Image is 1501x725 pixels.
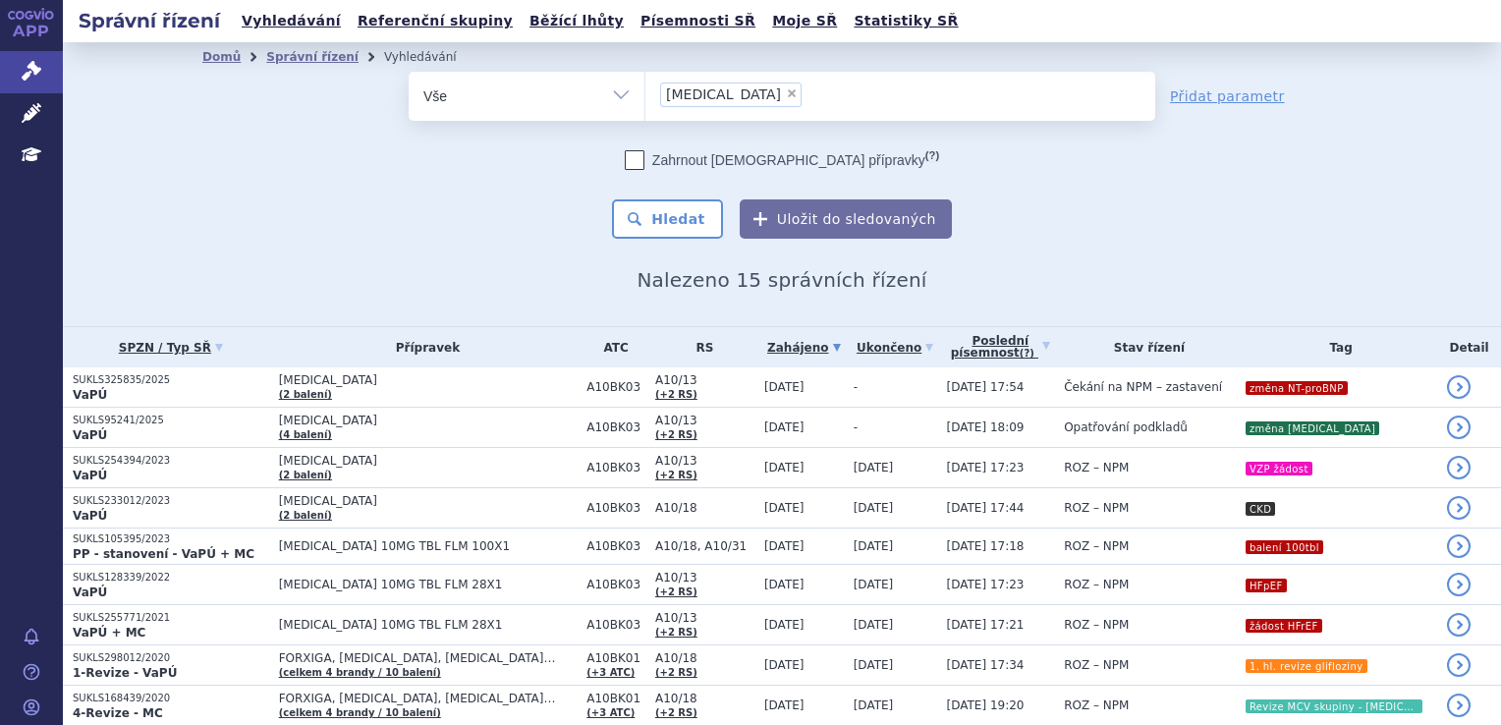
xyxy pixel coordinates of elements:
[586,707,635,718] a: (+3 ATC)
[279,692,578,705] span: FORXIGA, [MEDICAL_DATA], [MEDICAL_DATA]…
[655,611,754,625] span: A10/13
[655,501,754,515] span: A10/18
[1246,540,1323,554] i: balení 100tbl
[637,268,926,292] span: Nalezeno 15 správních řízení
[73,706,163,720] strong: 4-Revize - MC
[1064,380,1222,394] span: Čekání na NPM – zastavení
[1246,659,1367,673] i: 1. hl. revize glifloziny
[947,501,1025,515] span: [DATE] 17:44
[1447,573,1471,596] a: detail
[1246,579,1287,592] i: HFpEF
[73,388,107,402] strong: VaPÚ
[236,8,347,34] a: Vyhledávání
[352,8,519,34] a: Referenční skupiny
[764,334,844,362] a: Zahájeno
[947,420,1025,434] span: [DATE] 18:09
[73,494,269,508] p: SUKLS233012/2023
[73,651,269,665] p: SUKLS298012/2020
[279,454,578,468] span: [MEDICAL_DATA]
[764,578,805,591] span: [DATE]
[1235,327,1437,367] th: Tag
[854,539,894,553] span: [DATE]
[655,571,754,585] span: A10/13
[612,199,723,239] button: Hledat
[1064,698,1129,712] span: ROZ – NPM
[1020,348,1034,360] abbr: (?)
[524,8,630,34] a: Běžící lhůty
[586,692,645,705] span: A10BK01
[854,578,894,591] span: [DATE]
[1447,375,1471,399] a: detail
[279,707,441,718] a: (celkem 4 brandy / 10 balení)
[73,428,107,442] strong: VaPÚ
[586,651,645,665] span: A10BK01
[279,510,332,521] a: (2 balení)
[73,692,269,705] p: SUKLS168439/2020
[655,389,697,400] a: (+2 RS)
[764,618,805,632] span: [DATE]
[586,380,645,394] span: A10BK03
[655,627,697,638] a: (+2 RS)
[655,586,697,597] a: (+2 RS)
[947,327,1055,367] a: Poslednípísemnost(?)
[645,327,754,367] th: RS
[655,414,754,427] span: A10/13
[1064,420,1188,434] span: Opatřování podkladů
[947,578,1025,591] span: [DATE] 17:23
[73,469,107,482] strong: VaPÚ
[202,50,241,64] a: Domů
[586,578,645,591] span: A10BK03
[655,707,697,718] a: (+2 RS)
[947,658,1025,672] span: [DATE] 17:34
[63,7,236,34] h2: Správní řízení
[1246,381,1348,395] i: změna NT-proBNP
[384,42,482,72] li: Vyhledávání
[279,470,332,480] a: (2 balení)
[655,429,697,440] a: (+2 RS)
[786,87,798,99] span: ×
[1447,613,1471,637] a: detail
[947,618,1025,632] span: [DATE] 17:21
[947,539,1025,553] span: [DATE] 17:18
[266,50,359,64] a: Správní řízení
[854,698,894,712] span: [DATE]
[279,429,332,440] a: (4 balení)
[279,414,578,427] span: [MEDICAL_DATA]
[1054,327,1235,367] th: Stav řízení
[1246,462,1312,475] i: VZP žádost
[73,334,269,362] a: SPZN / Typ SŘ
[848,8,964,34] a: Statistiky SŘ
[1246,699,1422,713] i: Revize MCV skupiny - [MEDICAL_DATA]
[764,461,805,474] span: [DATE]
[655,373,754,387] span: A10/13
[73,373,269,387] p: SUKLS325835/2025
[1447,416,1471,439] a: detail
[740,199,952,239] button: Uložit do sledovaných
[73,666,177,680] strong: 1-Revize - VaPÚ
[279,667,441,678] a: (celkem 4 brandy / 10 balení)
[635,8,761,34] a: Písemnosti SŘ
[1064,658,1129,672] span: ROZ – NPM
[655,651,754,665] span: A10/18
[766,8,843,34] a: Moje SŘ
[1447,534,1471,558] a: detail
[1064,578,1129,591] span: ROZ – NPM
[577,327,645,367] th: ATC
[807,82,818,106] input: [MEDICAL_DATA]
[73,626,145,640] strong: VaPÚ + MC
[1447,456,1471,479] a: detail
[854,334,937,362] a: Ukončeno
[73,586,107,599] strong: VaPÚ
[666,87,781,101] span: [MEDICAL_DATA]
[925,149,939,162] abbr: (?)
[1246,619,1322,633] i: žádost HFrEF
[1437,327,1501,367] th: Detail
[655,454,754,468] span: A10/13
[655,470,697,480] a: (+2 RS)
[764,539,805,553] span: [DATE]
[1064,461,1129,474] span: ROZ – NPM
[73,532,269,546] p: SUKLS105395/2023
[764,380,805,394] span: [DATE]
[279,651,578,665] span: FORXIGA, [MEDICAL_DATA], [MEDICAL_DATA]…
[764,698,805,712] span: [DATE]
